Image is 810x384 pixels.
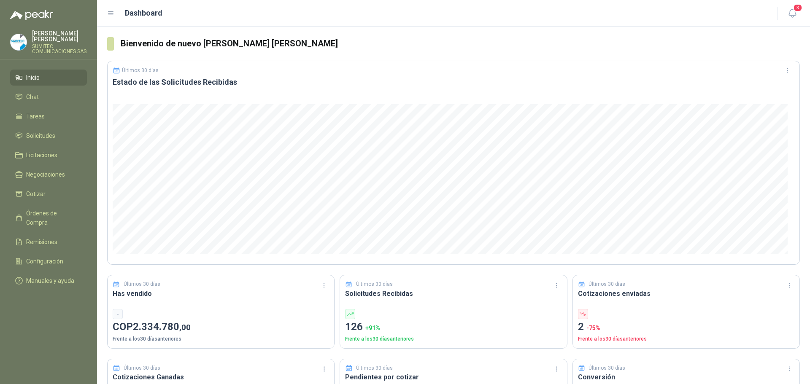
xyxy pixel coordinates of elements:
h1: Dashboard [125,7,162,19]
h3: Pendientes por cotizar [345,372,562,382]
a: Solicitudes [10,128,87,144]
span: ,00 [179,322,191,332]
span: 2.334.780 [133,321,191,333]
span: Cotizar [26,189,46,199]
button: 3 [785,6,800,21]
a: Negociaciones [10,166,87,183]
h3: Bienvenido de nuevo [PERSON_NAME] [PERSON_NAME] [121,37,800,50]
a: Tareas [10,108,87,124]
p: Últimos 30 días [124,364,160,372]
span: Remisiones [26,237,57,247]
span: + 91 % [365,325,380,331]
span: Solicitudes [26,131,55,140]
p: [PERSON_NAME] [PERSON_NAME] [32,30,87,42]
span: Configuración [26,257,63,266]
p: Últimos 30 días [589,364,625,372]
a: Chat [10,89,87,105]
span: -75 % [586,325,600,331]
a: Inicio [10,70,87,86]
p: 2 [578,319,794,335]
p: Últimos 30 días [122,67,159,73]
a: Órdenes de Compra [10,205,87,231]
h3: Conversión [578,372,794,382]
span: Inicio [26,73,40,82]
p: Últimos 30 días [589,280,625,288]
p: Frente a los 30 días anteriores [345,335,562,343]
img: Logo peakr [10,10,53,20]
p: 126 [345,319,562,335]
p: Últimos 30 días [124,280,160,288]
span: 3 [793,4,802,12]
img: Company Logo [11,34,27,50]
a: Configuración [10,253,87,269]
a: Cotizar [10,186,87,202]
p: COP [113,319,329,335]
p: SUMITEC COMUNICACIONES SAS [32,44,87,54]
span: Tareas [26,112,45,121]
span: Órdenes de Compra [26,209,79,227]
a: Remisiones [10,234,87,250]
h3: Estado de las Solicitudes Recibidas [113,77,794,87]
a: Manuales y ayuda [10,273,87,289]
span: Negociaciones [26,170,65,179]
span: Manuales y ayuda [26,276,74,285]
h3: Cotizaciones Ganadas [113,372,329,382]
a: Licitaciones [10,147,87,163]
h3: Cotizaciones enviadas [578,288,794,299]
p: Frente a los 30 días anteriores [113,335,329,343]
div: - [113,309,123,319]
h3: Solicitudes Recibidas [345,288,562,299]
p: Frente a los 30 días anteriores [578,335,794,343]
p: Últimos 30 días [356,364,393,372]
span: Chat [26,92,39,102]
h3: Has vendido [113,288,329,299]
p: Últimos 30 días [356,280,393,288]
span: Licitaciones [26,150,57,160]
